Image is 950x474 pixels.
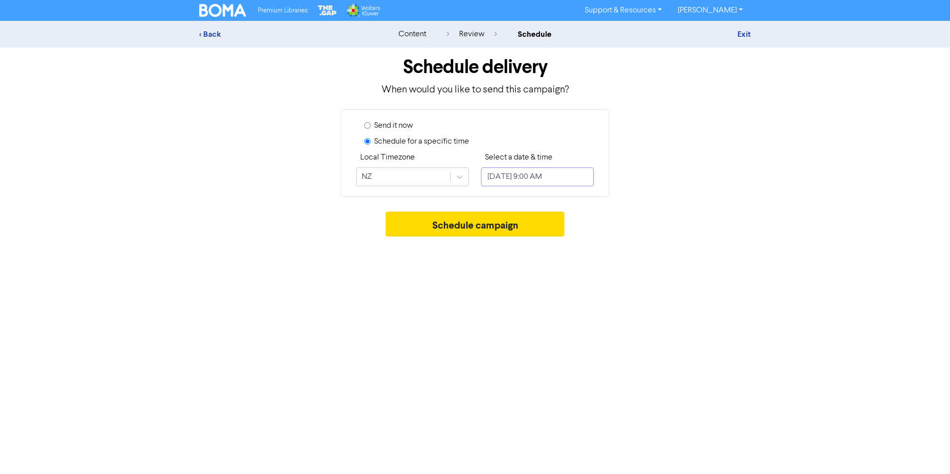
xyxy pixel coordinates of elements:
[481,167,594,186] input: Click to select a date
[360,152,415,163] label: Local Timezone
[447,28,497,40] div: review
[485,152,553,163] label: Select a date & time
[670,2,751,18] a: [PERSON_NAME]
[900,426,950,474] iframe: Chat Widget
[199,4,246,17] img: BOMA Logo
[374,120,413,132] label: Send it now
[518,28,552,40] div: schedule
[362,171,372,183] div: NZ
[386,212,565,237] button: Schedule campaign
[317,4,338,17] img: The Gap
[346,4,380,17] img: Wolters Kluwer
[199,28,373,40] div: < Back
[577,2,670,18] a: Support & Resources
[737,29,751,39] a: Exit
[258,7,309,14] span: Premium Libraries:
[374,136,469,148] label: Schedule for a specific time
[398,28,426,40] div: content
[199,82,751,97] p: When would you like to send this campaign?
[199,56,751,79] h1: Schedule delivery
